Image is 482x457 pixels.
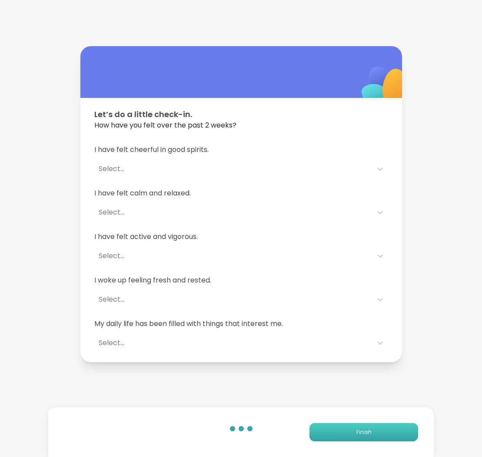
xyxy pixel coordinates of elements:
[94,319,388,329] span: My daily life has been filled with things that interest me.
[94,144,388,155] span: I have felt cheerful in good spirits.
[341,44,428,131] img: ShareWell Logomark
[99,294,368,305] div: Select...
[94,188,388,198] span: I have felt calm and relaxed.
[94,275,388,286] span: I woke up feeling fresh and rested.
[99,338,368,348] div: Select...
[99,251,368,261] div: Select...
[356,428,372,436] span: Finish
[99,164,368,174] div: Select...
[94,232,388,242] span: I have felt active and vigorous.
[94,108,388,120] span: Let’s do a little check-in.
[309,423,418,441] button: Finish
[94,120,388,131] span: How have you felt over the past 2 weeks?
[99,207,368,218] div: Select...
